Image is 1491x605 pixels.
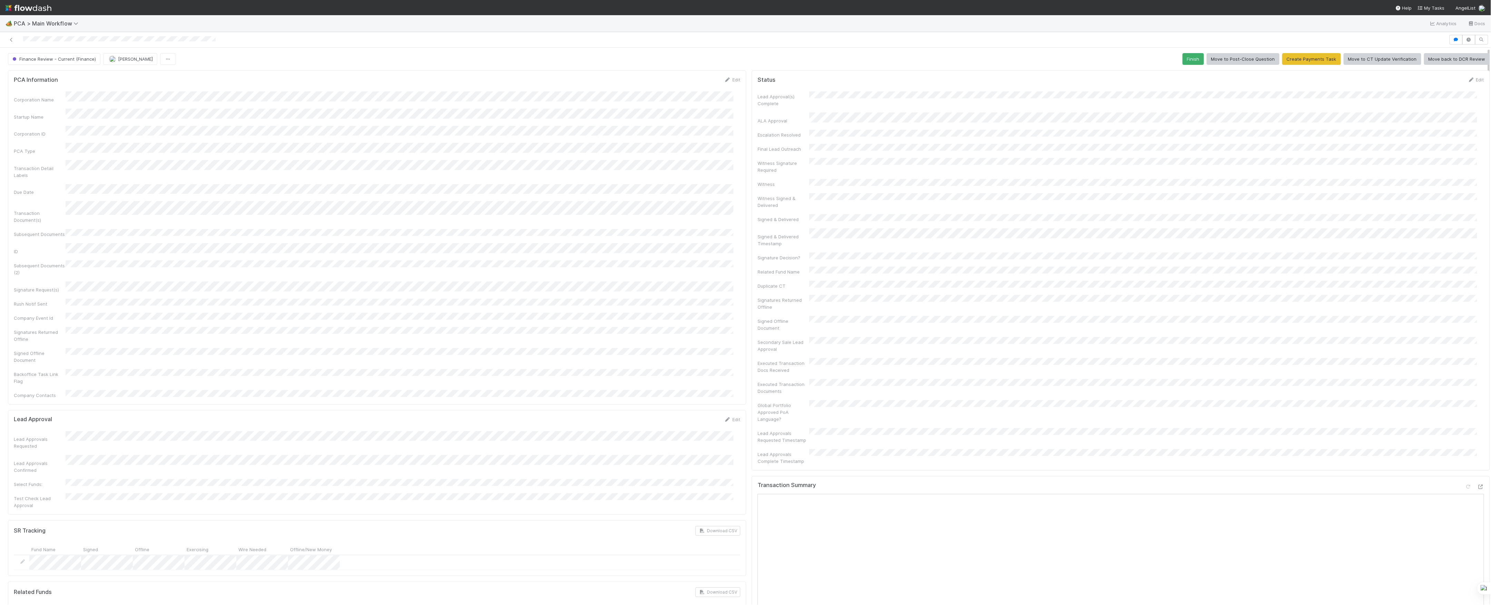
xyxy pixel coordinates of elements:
[1344,53,1421,65] button: Move to CT Update Verification
[185,544,236,555] div: Exercising
[695,526,740,536] button: Download CSV
[6,2,51,14] img: logo-inverted-e16ddd16eac7371096b0.svg
[1183,53,1204,65] button: Finish
[758,430,809,444] div: Lead Approvals Requested Timestamp
[14,392,66,399] div: Company Contacts
[14,77,58,83] h5: PCA Information
[14,300,66,307] div: Rush Notif Sent
[14,148,66,155] div: PCA Type
[1479,5,1485,12] img: avatar_b6a6ccf4-6160-40f7-90da-56c3221167ae.png
[758,402,809,423] div: Global Portfolio Approved PoA Language?
[695,587,740,597] button: Download CSV
[758,181,809,188] div: Witness
[1456,5,1476,11] span: AngelList
[758,233,809,247] div: Signed & Delivered Timestamp
[1468,19,1485,28] a: Docs
[758,451,809,465] div: Lead Approvals Complete Timestamp
[14,436,66,449] div: Lead Approvals Requested
[1424,53,1490,65] button: Move back to DCR Review
[758,254,809,261] div: Signature Decision?
[109,56,116,62] img: avatar_b6a6ccf4-6160-40f7-90da-56c3221167ae.png
[11,56,96,62] span: Finance Review - Current (Finance)
[8,53,100,65] button: Finance Review - Current (Finance)
[758,282,809,289] div: Duplicate CT
[81,544,133,555] div: Signed
[724,417,740,422] a: Edit
[758,117,809,124] div: ALA Approval
[758,318,809,331] div: Signed Offline Document
[14,460,66,474] div: Lead Approvals Confirmed
[758,339,809,353] div: Secondary Sale Lead Approval
[758,297,809,310] div: Signatures Returned Offline
[758,216,809,223] div: Signed & Delivered
[236,544,288,555] div: Wire Needed
[14,589,52,596] h5: Related Funds
[1418,5,1445,11] span: My Tasks
[724,77,740,82] a: Edit
[1207,53,1280,65] button: Move to Post-Close Question
[14,495,66,509] div: Test Check Lead Approval
[14,248,66,255] div: ID
[288,544,340,555] div: Offline/New Money
[6,20,12,26] span: 🏕️
[758,131,809,138] div: Escalation Resolved
[1282,53,1341,65] button: Create Payments Task
[1430,19,1457,28] a: Analytics
[758,77,776,83] h5: Status
[14,286,66,293] div: Signature Request(s)
[758,381,809,395] div: Executed Transaction Documents
[14,350,66,364] div: Signed Offline Document
[14,130,66,137] div: Corporation ID
[133,544,185,555] div: Offline
[14,113,66,120] div: Startup Name
[14,371,66,385] div: Backoffice Task Link Flag
[758,93,809,107] div: Lead Approval(s) Complete
[758,146,809,152] div: Final Lead Outreach
[758,360,809,374] div: Executed Transaction Docs Received
[758,160,809,173] div: Witness Signature Required
[14,416,52,423] h5: Lead Approval
[14,329,66,343] div: Signatures Returned Offline
[14,20,82,27] span: PCA > Main Workflow
[14,189,66,196] div: Due Date
[14,96,66,103] div: Corporation Name
[14,262,66,276] div: Subsequent Documents (2)
[29,544,81,555] div: Fund Name
[1468,77,1484,82] a: Edit
[103,53,157,65] button: [PERSON_NAME]
[14,231,66,238] div: Subsequent Documents
[14,315,66,321] div: Company Event Id
[14,481,66,488] div: Select Funds:
[1395,4,1412,11] div: Help
[14,527,46,534] h5: SR Tracking
[758,482,816,489] h5: Transaction Summary
[118,56,153,62] span: [PERSON_NAME]
[14,210,66,224] div: Transaction Document(s)
[758,268,809,275] div: Related Fund Name
[758,195,809,209] div: Witness Signed & Delivered
[1418,4,1445,11] a: My Tasks
[14,165,66,179] div: Transaction Detail Labels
